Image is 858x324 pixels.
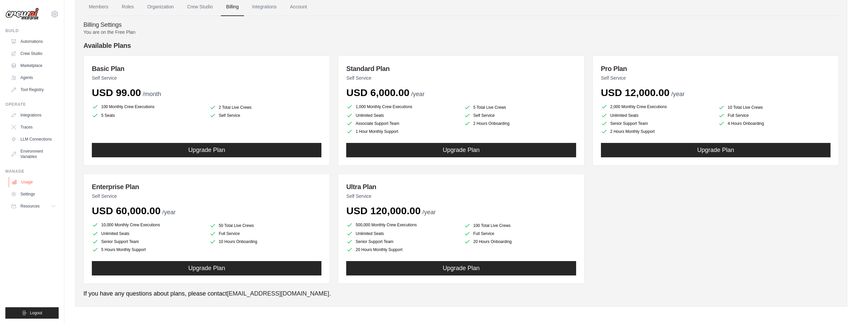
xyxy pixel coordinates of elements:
[209,104,322,111] li: 2 Total Live Crews
[718,112,831,119] li: Full Service
[346,143,576,157] button: Upgrade Plan
[346,246,458,253] li: 20 Hours Monthly Support
[601,128,713,135] li: 2 Hours Monthly Support
[346,87,409,98] span: USD 6,000.00
[5,8,39,20] img: Logo
[8,122,59,133] a: Traces
[346,261,576,275] button: Upgrade Plan
[718,104,831,111] li: 10 Total Live Crews
[601,120,713,127] li: Senior Support Team
[162,209,176,216] span: /year
[346,238,458,245] li: Senior Support Team
[464,238,576,245] li: 20 Hours Onboarding
[92,205,161,216] span: USD 60,000.00
[411,91,425,97] span: /year
[601,103,713,111] li: 2,000 Monthly Crew Executions
[346,112,458,119] li: Unlimited Seats
[92,193,321,199] p: Self Service
[8,72,59,83] a: Agents
[92,221,204,229] li: 10,000 Monthly Crew Executions
[5,102,59,107] div: Operate
[346,64,576,73] h3: Standard Plan
[601,87,670,98] span: USD 12,000.00
[671,91,685,97] span: /year
[8,146,59,162] a: Environment Variables
[92,75,321,81] p: Self Service
[601,112,713,119] li: Unlimited Seats
[8,201,59,212] button: Resources
[143,91,161,97] span: /month
[209,230,322,237] li: Full Service
[209,112,322,119] li: Self Service
[30,310,42,316] span: Logout
[92,261,321,275] button: Upgrade Plan
[83,289,839,298] p: If you have any questions about plans, please contact .
[346,128,458,135] li: 1 Hour Monthly Support
[464,222,576,229] li: 100 Total Live Crews
[92,246,204,253] li: 5 Hours Monthly Support
[92,103,204,111] li: 100 Monthly Crew Executions
[824,292,858,324] iframe: Chat Widget
[8,110,59,120] a: Integrations
[464,120,576,127] li: 2 Hours Onboarding
[8,189,59,199] a: Settings
[346,120,458,127] li: Associate Support Team
[346,205,421,216] span: USD 120,000.00
[601,64,831,73] h3: Pro Plan
[209,222,322,229] li: 50 Total Live Crews
[8,84,59,95] a: Tool Registry
[83,21,839,29] h4: Billing Settings
[601,143,831,157] button: Upgrade Plan
[464,112,576,119] li: Self Service
[83,29,839,35] p: You are on the Free Plan
[92,87,141,98] span: USD 99.00
[422,209,436,216] span: /year
[83,41,839,50] h4: Available Plans
[20,204,40,209] span: Resources
[464,104,576,111] li: 5 Total Live Crews
[92,230,204,237] li: Unlimited Seats
[464,230,576,237] li: Full Service
[8,60,59,71] a: Marketplace
[8,36,59,47] a: Automations
[8,134,59,145] a: LLM Connections
[92,64,321,73] h3: Basic Plan
[92,182,321,191] h3: Enterprise Plan
[92,112,204,119] li: 5 Seats
[92,238,204,245] li: Senior Support Team
[346,221,458,229] li: 500,000 Monthly Crew Executions
[346,182,576,191] h3: Ultra Plan
[8,48,59,59] a: Crew Studio
[601,75,831,81] p: Self Service
[5,307,59,319] button: Logout
[5,28,59,33] div: Build
[92,143,321,157] button: Upgrade Plan
[5,169,59,174] div: Manage
[346,193,576,199] p: Self Service
[209,238,322,245] li: 10 Hours Onboarding
[9,177,59,187] a: Usage
[718,120,831,127] li: 4 Hours Onboarding
[227,290,329,297] a: [EMAIL_ADDRESS][DOMAIN_NAME]
[346,230,458,237] li: Unlimited Seats
[346,75,576,81] p: Self Service
[346,103,458,111] li: 1,000 Monthly Crew Executions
